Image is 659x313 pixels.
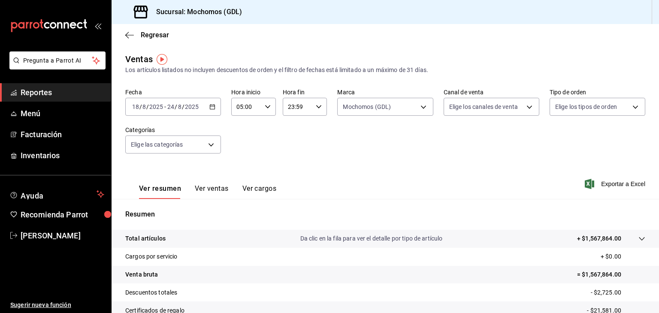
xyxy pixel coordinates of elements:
[6,62,106,71] a: Pregunta a Parrot AI
[178,103,182,110] input: --
[182,103,184,110] span: /
[23,56,92,65] span: Pregunta a Parrot AI
[175,103,177,110] span: /
[586,179,645,189] button: Exportar a Excel
[21,189,93,199] span: Ayuda
[283,89,327,95] label: Hora fin
[125,53,153,66] div: Ventas
[139,103,142,110] span: /
[601,252,645,261] p: + $0.00
[21,209,104,220] span: Recomienda Parrot
[444,89,539,95] label: Canal de venta
[300,234,443,243] p: Da clic en la fila para ver el detalle por tipo de artículo
[131,140,183,149] span: Elige las categorías
[149,103,163,110] input: ----
[21,150,104,161] span: Inventarios
[139,184,181,199] button: Ver resumen
[242,184,277,199] button: Ver cargos
[125,209,645,220] p: Resumen
[577,234,621,243] p: + $1,567,864.00
[184,103,199,110] input: ----
[125,270,158,279] p: Venta bruta
[125,288,177,297] p: Descuentos totales
[94,22,101,29] button: open_drawer_menu
[125,127,221,133] label: Categorías
[591,288,645,297] p: - $2,725.00
[132,103,139,110] input: --
[157,54,167,65] img: Tooltip marker
[337,89,433,95] label: Marca
[195,184,229,199] button: Ver ventas
[125,252,178,261] p: Cargos por servicio
[21,230,104,241] span: [PERSON_NAME]
[167,103,175,110] input: --
[21,108,104,119] span: Menú
[343,102,391,111] span: Mochomos (GDL)
[449,102,518,111] span: Elige los canales de venta
[577,270,645,279] p: = $1,567,864.00
[10,301,104,310] span: Sugerir nueva función
[231,89,276,95] label: Hora inicio
[555,102,617,111] span: Elige los tipos de orden
[125,66,645,75] div: Los artículos listados no incluyen descuentos de orden y el filtro de fechas está limitado a un m...
[125,234,166,243] p: Total artículos
[125,31,169,39] button: Regresar
[141,31,169,39] span: Regresar
[21,87,104,98] span: Reportes
[142,103,146,110] input: --
[164,103,166,110] span: -
[550,89,645,95] label: Tipo de orden
[139,184,276,199] div: navigation tabs
[146,103,149,110] span: /
[9,51,106,69] button: Pregunta a Parrot AI
[125,89,221,95] label: Fecha
[149,7,242,17] h3: Sucursal: Mochomos (GDL)
[21,129,104,140] span: Facturación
